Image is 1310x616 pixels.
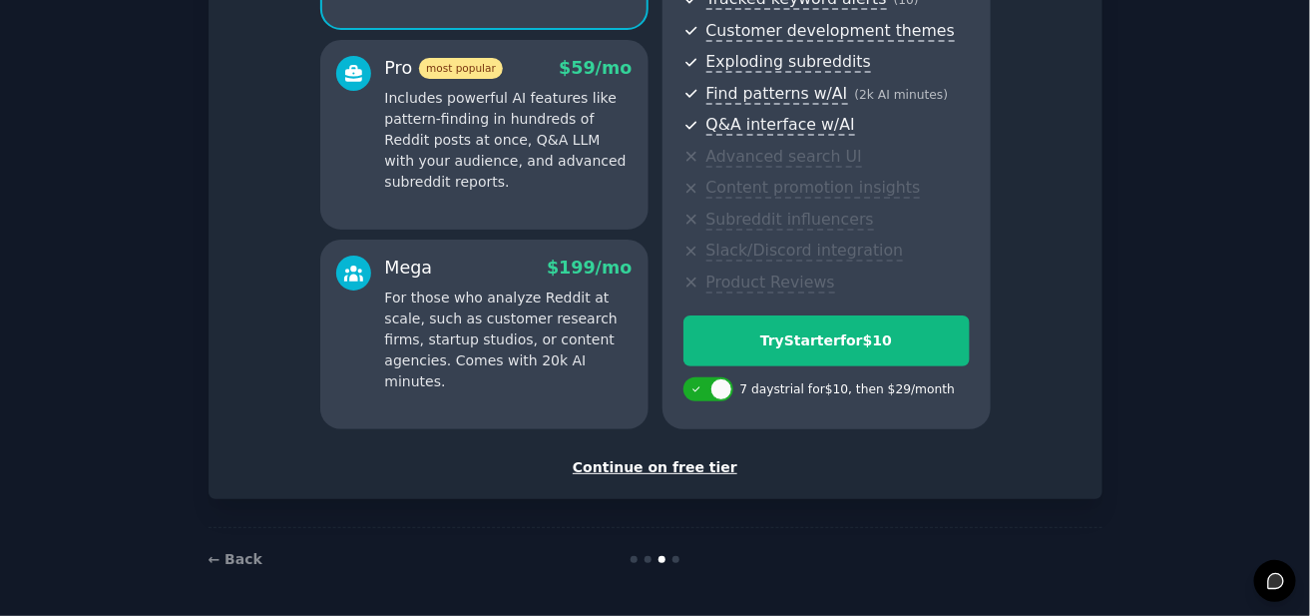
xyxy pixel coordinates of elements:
[547,258,632,278] span: $ 199 /mo
[209,551,262,567] a: ← Back
[683,315,970,366] button: TryStarterfor$10
[706,115,855,136] span: Q&A interface w/AI
[385,56,503,81] div: Pro
[385,256,433,281] div: Mega
[706,52,871,73] span: Exploding subreddits
[706,241,904,262] span: Slack/Discord integration
[706,273,835,294] span: Product Reviews
[385,288,633,392] p: For those who analyze Reddit at scale, such as customer research firms, startup studios, or conte...
[706,84,848,105] span: Find patterns w/AI
[855,88,949,102] span: ( 2k AI minutes )
[684,330,969,351] div: Try Starter for $10
[706,21,956,42] span: Customer development themes
[385,88,633,193] p: Includes powerful AI features like pattern-finding in hundreds of Reddit posts at once, Q&A LLM w...
[706,178,921,199] span: Content promotion insights
[229,457,1082,478] div: Continue on free tier
[559,58,632,78] span: $ 59 /mo
[419,58,503,79] span: most popular
[706,147,862,168] span: Advanced search UI
[740,381,956,399] div: 7 days trial for $10 , then $ 29 /month
[706,210,874,231] span: Subreddit influencers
